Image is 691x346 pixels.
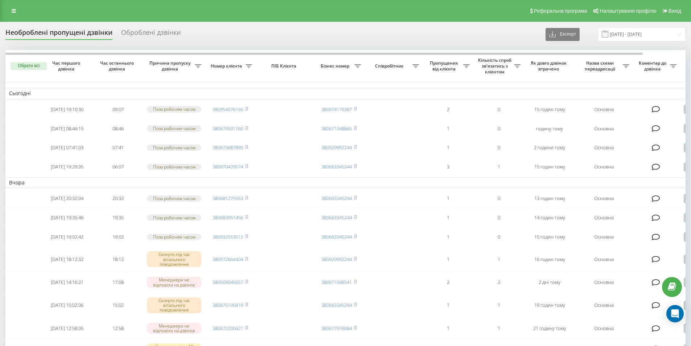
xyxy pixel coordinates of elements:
[575,209,633,227] td: Основна
[321,279,352,285] a: 380671048541
[575,101,633,118] td: Основна
[666,305,684,322] div: Open Intercom Messenger
[42,120,92,138] td: [DATE] 08:46:15
[530,60,569,72] span: Як довго дзвінок втрачено
[42,209,92,227] td: [DATE] 19:35:46
[42,158,92,176] td: [DATE] 19:29:35
[473,101,524,118] td: 0
[579,60,623,72] span: Назва схеми переадресації
[321,256,352,262] a: 380929992244
[213,144,243,151] a: 380673687890
[213,302,243,308] a: 380675190419
[213,325,243,331] a: 380672200421
[575,319,633,338] td: Основна
[575,120,633,138] td: Основна
[423,293,473,317] td: 1
[92,120,143,138] td: 08:46
[473,158,524,176] td: 1
[423,228,473,246] td: 1
[473,190,524,207] td: 0
[147,234,201,240] div: Поза робочим часом
[321,144,352,151] a: 380929992244
[473,247,524,271] td: 1
[5,29,112,40] div: Необроблені пропущені дзвінки
[321,163,352,170] a: 380663345244
[473,293,524,317] td: 1
[423,319,473,338] td: 1
[423,247,473,271] td: 1
[637,60,670,72] span: Коментар до дзвінка
[473,319,524,338] td: 1
[11,62,47,70] button: Обрати всі
[147,60,195,72] span: Причина пропуску дзвінка
[423,273,473,292] td: 2
[423,120,473,138] td: 1
[213,195,243,202] a: 380681275553
[92,209,143,227] td: 19:35
[42,273,92,292] td: [DATE] 14:16:21
[262,63,308,69] span: ПІБ Клієнта
[48,60,87,72] span: Час першого дзвінка
[42,139,92,156] td: [DATE] 07:41:03
[42,190,92,207] td: [DATE] 20:32:04
[473,228,524,246] td: 0
[121,29,181,40] div: Оброблені дзвінки
[92,319,143,338] td: 12:58
[147,144,201,151] div: Поза робочим часом
[524,319,575,338] td: 21 годину тому
[426,60,463,72] span: Пропущених від клієнта
[575,293,633,317] td: Основна
[92,228,143,246] td: 19:02
[147,125,201,131] div: Поза робочим часом
[147,251,201,267] div: Скинуто під час вітального повідомлення
[92,139,143,156] td: 07:41
[575,247,633,271] td: Основна
[524,139,575,156] td: 2 години тому
[321,125,352,132] a: 380671048865
[524,190,575,207] td: 13 годин тому
[473,120,524,138] td: 0
[321,195,352,202] a: 380663345244
[321,233,352,240] a: 380663345244
[147,106,201,112] div: Поза робочим часом
[213,233,243,240] a: 380932553512
[213,163,243,170] a: 380970429574
[42,319,92,338] td: [DATE] 12:58:05
[477,57,514,74] span: Кількість спроб зв'язатись з клієнтом
[423,101,473,118] td: 2
[98,60,137,72] span: Час останнього дзвінка
[575,158,633,176] td: Основна
[575,228,633,246] td: Основна
[423,209,473,227] td: 1
[473,209,524,227] td: 0
[42,247,92,271] td: [DATE] 18:12:32
[147,195,201,202] div: Поза робочим часом
[321,214,352,221] a: 380663345244
[213,125,243,132] a: 380679591760
[524,273,575,292] td: 2 дні тому
[92,273,143,292] td: 17:08
[42,101,92,118] td: [DATE] 19:10:30
[92,158,143,176] td: 06:07
[92,293,143,317] td: 15:02
[575,273,633,292] td: Основна
[92,190,143,207] td: 20:32
[321,302,352,308] a: 380663345244
[423,190,473,207] td: 1
[546,28,580,41] button: Експорт
[147,277,201,288] div: Менеджери не відповіли на дзвінок
[42,228,92,246] td: [DATE] 19:02:42
[423,158,473,176] td: 3
[524,120,575,138] td: годину тому
[524,101,575,118] td: 15 годин тому
[92,101,143,118] td: 09:07
[92,247,143,271] td: 18:12
[321,106,352,113] a: 380674176387
[213,279,243,285] a: 380509045057
[42,293,92,317] td: [DATE] 15:02:36
[473,139,524,156] td: 0
[600,8,656,14] span: Налаштування профілю
[213,214,243,221] a: 380683951456
[473,273,524,292] td: 2
[147,215,201,221] div: Поза робочим часом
